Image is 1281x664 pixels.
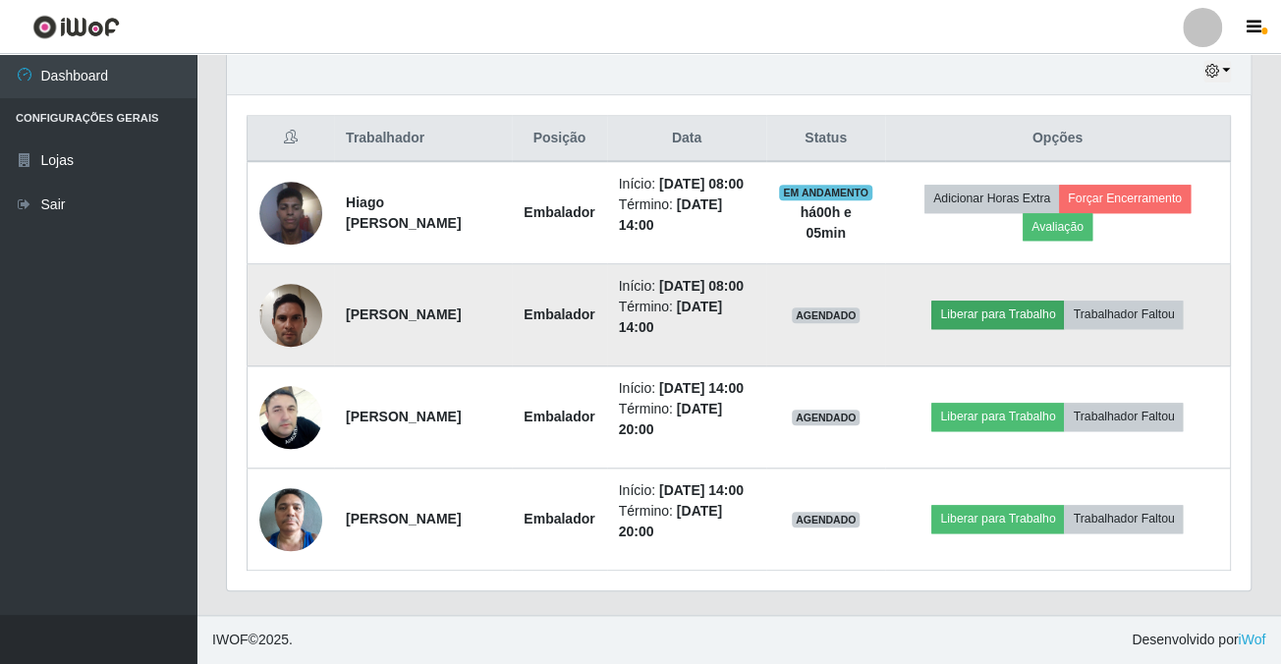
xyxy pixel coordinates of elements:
button: Liberar para Trabalho [931,403,1064,430]
span: EM ANDAMENTO [779,185,872,200]
strong: há 00 h e 05 min [800,204,851,241]
span: IWOF [212,632,249,647]
strong: [PERSON_NAME] [346,511,461,526]
span: © 2025 . [212,630,293,650]
button: Liberar para Trabalho [931,505,1064,532]
strong: [PERSON_NAME] [346,409,461,424]
th: Status [766,116,884,162]
li: Início: [619,276,755,297]
button: Trabalhador Faltou [1064,301,1183,328]
th: Trabalhador [334,116,512,162]
button: Avaliação [1023,213,1092,241]
a: iWof [1238,632,1265,647]
button: Adicionar Horas Extra [924,185,1059,212]
img: 1736897863922.jpeg [259,273,322,357]
strong: [PERSON_NAME] [346,306,461,322]
span: Desenvolvido por [1132,630,1265,650]
li: Término: [619,399,755,440]
time: [DATE] 08:00 [659,278,744,294]
span: AGENDADO [792,307,861,323]
strong: Embalador [524,511,594,526]
strong: Embalador [524,409,594,424]
button: Forçar Encerramento [1059,185,1191,212]
time: [DATE] 14:00 [659,482,744,498]
li: Término: [619,194,755,236]
li: Término: [619,501,755,542]
li: Término: [619,297,755,338]
time: [DATE] 08:00 [659,176,744,192]
li: Início: [619,480,755,501]
th: Data [607,116,767,162]
th: Posição [512,116,606,162]
time: [DATE] 14:00 [659,380,744,396]
span: AGENDADO [792,512,861,527]
span: AGENDADO [792,410,861,425]
img: 1720641166740.jpeg [259,477,322,561]
strong: Embalador [524,204,594,220]
strong: Hiago [PERSON_NAME] [346,194,461,231]
th: Opções [885,116,1231,162]
img: 1702938367387.jpeg [259,171,322,254]
li: Início: [619,174,755,194]
button: Liberar para Trabalho [931,301,1064,328]
button: Trabalhador Faltou [1064,403,1183,430]
img: 1741871107484.jpeg [259,361,322,473]
button: Trabalhador Faltou [1064,505,1183,532]
li: Início: [619,378,755,399]
img: CoreUI Logo [32,15,120,39]
strong: Embalador [524,306,594,322]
